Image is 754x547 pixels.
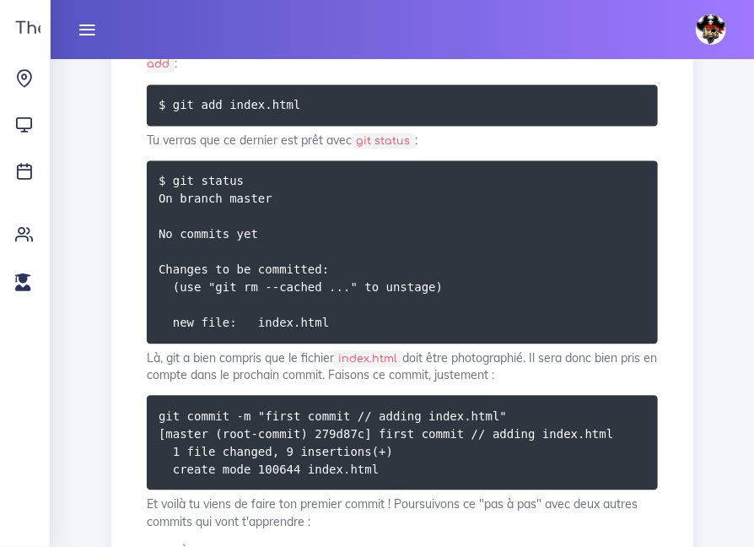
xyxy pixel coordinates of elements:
[147,22,658,73] p: Cela veut dire qu'il a vu qu'un fichier existe, et que ce dernier est (c'est à dire que le photog...
[147,350,658,385] p: Là, git a bien compris que le fichier doit être photographié. Il sera donc bien pris en compte da...
[147,496,658,531] p: Et voilà tu viens de faire ton premier commit ! Poursuivons ce "pas à pas" avec deux autres commi...
[696,14,726,45] img: avatar
[159,96,305,115] code: $ git add index.html
[159,408,613,479] code: git commit -m "first commit // adding index.html" [master (root-commit) 279d87c] first commit // ...
[334,351,402,368] code: index.html
[10,19,189,38] h3: The Hacking Project
[352,133,415,150] code: git status
[147,133,658,149] p: Tu verras que ce dernier est prêt avec :
[688,5,739,54] a: avatar
[159,172,443,333] code: $ git status On branch master No commits yet Changes to be committed: (use "git rm --cached ..." ...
